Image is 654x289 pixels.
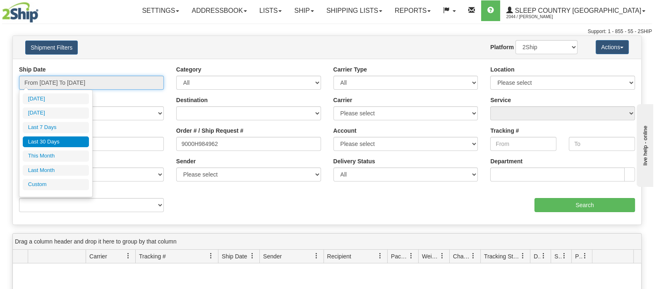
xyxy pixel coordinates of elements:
[253,0,288,21] a: Lists
[23,179,89,190] li: Custom
[391,252,408,260] span: Packages
[453,252,470,260] span: Charge
[176,96,208,104] label: Destination
[320,0,388,21] a: Shipping lists
[288,0,320,21] a: Ship
[204,249,218,263] a: Tracking # filter column settings
[176,65,201,74] label: Category
[139,252,166,260] span: Tracking #
[534,252,541,260] span: Delivery Status
[333,65,367,74] label: Carrier Type
[635,102,653,186] iframe: chat widget
[506,13,568,21] span: 2044 / [PERSON_NAME]
[89,252,107,260] span: Carrier
[327,252,351,260] span: Recipient
[245,249,259,263] a: Ship Date filter column settings
[490,43,514,51] label: Platform
[176,127,244,135] label: Order # / Ship Request #
[333,127,357,135] label: Account
[185,0,253,21] a: Addressbook
[2,28,652,35] div: Support: 1 - 855 - 55 - 2SHIP
[333,96,352,104] label: Carrier
[23,122,89,133] li: Last 7 Days
[490,157,522,165] label: Department
[534,198,635,212] input: Search
[490,127,519,135] label: Tracking #
[466,249,480,263] a: Charge filter column settings
[513,7,641,14] span: Sleep Country [GEOGRAPHIC_DATA]
[222,252,247,260] span: Ship Date
[500,0,652,21] a: Sleep Country [GEOGRAPHIC_DATA] 2044 / [PERSON_NAME]
[596,40,629,54] button: Actions
[484,252,520,260] span: Tracking Status
[23,93,89,105] li: [DATE]
[388,0,437,21] a: Reports
[422,252,439,260] span: Weight
[25,41,78,55] button: Shipment Filters
[23,150,89,162] li: This Month
[490,137,556,151] input: From
[333,157,375,165] label: Delivery Status
[578,249,592,263] a: Pickup Status filter column settings
[23,136,89,148] li: Last 30 Days
[435,249,449,263] a: Weight filter column settings
[537,249,551,263] a: Delivery Status filter column settings
[490,96,511,104] label: Service
[569,137,635,151] input: To
[2,2,38,23] img: logo2044.jpg
[309,249,323,263] a: Sender filter column settings
[19,65,46,74] label: Ship Date
[176,157,196,165] label: Sender
[23,165,89,176] li: Last Month
[575,252,582,260] span: Pickup Status
[13,234,641,250] div: grid grouping header
[136,0,185,21] a: Settings
[6,7,77,13] div: live help - online
[404,249,418,263] a: Packages filter column settings
[373,249,387,263] a: Recipient filter column settings
[263,252,282,260] span: Sender
[490,65,514,74] label: Location
[516,249,530,263] a: Tracking Status filter column settings
[554,252,561,260] span: Shipment Issues
[23,107,89,119] li: [DATE]
[121,249,135,263] a: Carrier filter column settings
[557,249,571,263] a: Shipment Issues filter column settings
